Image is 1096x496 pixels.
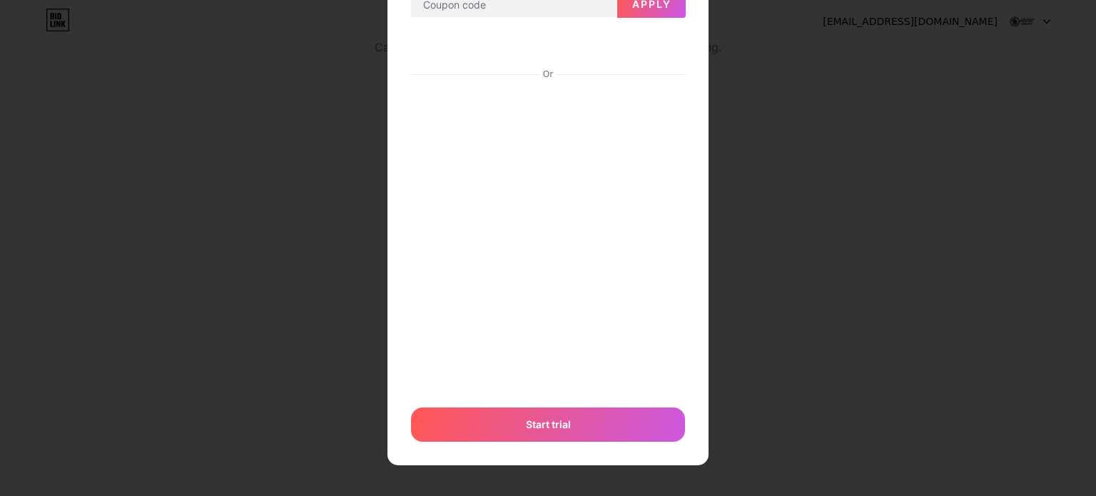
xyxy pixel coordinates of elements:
[411,30,685,64] iframe: Secure payment button frame
[526,417,571,432] span: Start trial
[540,69,556,80] div: Or
[408,81,688,393] iframe: Secure payment input frame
